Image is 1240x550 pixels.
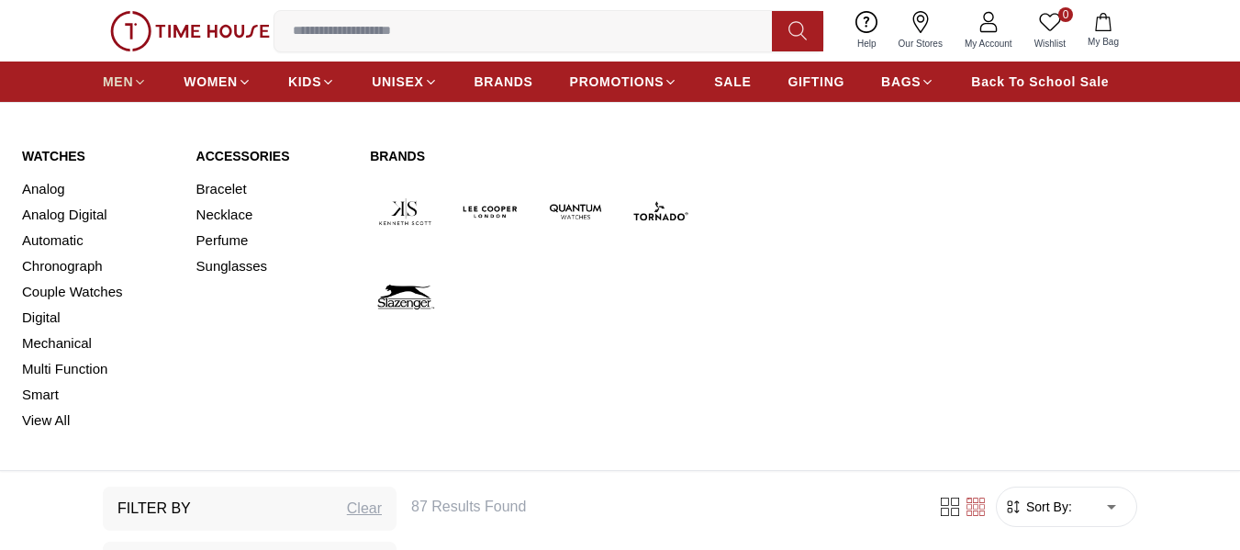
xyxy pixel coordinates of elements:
[1080,35,1126,49] span: My Bag
[788,65,844,98] a: GIFTING
[625,176,696,247] img: Tornado
[22,408,174,433] a: View All
[370,176,441,247] img: Kenneth Scott
[881,65,934,98] a: BAGS
[288,73,321,91] span: KIDS
[22,147,174,165] a: Watches
[714,73,751,91] span: SALE
[957,37,1020,51] span: My Account
[196,202,349,228] a: Necklace
[850,37,884,51] span: Help
[184,65,251,98] a: WOMEN
[570,73,665,91] span: PROMOTIONS
[888,7,954,54] a: Our Stores
[22,176,174,202] a: Analog
[1058,7,1073,22] span: 0
[1023,7,1077,54] a: 0Wishlist
[455,176,526,247] img: Lee Cooper
[411,496,915,518] h6: 87 Results Found
[184,73,238,91] span: WOMEN
[1027,37,1073,51] span: Wishlist
[196,253,349,279] a: Sunglasses
[22,356,174,382] a: Multi Function
[1022,498,1072,516] span: Sort By:
[846,7,888,54] a: Help
[103,73,133,91] span: MEN
[1004,498,1072,516] button: Sort By:
[971,65,1109,98] a: Back To School Sale
[110,11,270,51] img: ...
[22,305,174,331] a: Digital
[22,202,174,228] a: Analog Digital
[475,73,533,91] span: BRANDS
[196,147,349,165] a: Accessories
[372,65,437,98] a: UNISEX
[372,73,423,91] span: UNISEX
[1077,9,1130,52] button: My Bag
[117,498,191,520] h3: Filter By
[196,228,349,253] a: Perfume
[22,228,174,253] a: Automatic
[714,65,751,98] a: SALE
[22,279,174,305] a: Couple Watches
[288,65,335,98] a: KIDS
[370,147,696,165] a: Brands
[196,176,349,202] a: Bracelet
[788,73,844,91] span: GIFTING
[891,37,950,51] span: Our Stores
[22,253,174,279] a: Chronograph
[541,176,611,247] img: Quantum
[347,498,382,520] div: Clear
[22,382,174,408] a: Smart
[881,73,921,91] span: BAGS
[103,65,147,98] a: MEN
[971,73,1109,91] span: Back To School Sale
[475,65,533,98] a: BRANDS
[370,262,441,332] img: Slazenger
[570,65,678,98] a: PROMOTIONS
[22,331,174,356] a: Mechanical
